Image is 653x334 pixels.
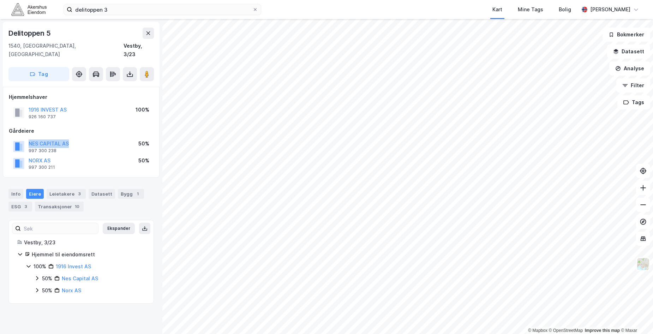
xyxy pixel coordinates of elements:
[76,190,83,197] div: 3
[518,5,543,14] div: Mine Tags
[21,223,98,234] input: Søk
[73,203,81,210] div: 10
[89,189,115,199] div: Datasett
[124,42,154,59] div: Vestby, 3/23
[8,42,124,59] div: 1540, [GEOGRAPHIC_DATA], [GEOGRAPHIC_DATA]
[138,139,149,148] div: 50%
[134,190,141,197] div: 1
[22,203,29,210] div: 3
[616,78,650,93] button: Filter
[29,114,56,120] div: 926 160 737
[24,238,145,247] div: Vestby, 3/23
[528,328,547,333] a: Mapbox
[62,287,81,293] a: Norx AS
[56,263,91,269] a: 1916 Invest AS
[8,189,23,199] div: Info
[72,4,252,15] input: Søk på adresse, matrikkel, gårdeiere, leietakere eller personer
[138,156,149,165] div: 50%
[62,275,98,281] a: Nes Capital AS
[492,5,502,14] div: Kart
[9,127,154,135] div: Gårdeiere
[34,262,46,271] div: 100%
[29,148,56,154] div: 997 300 238
[35,202,84,211] div: Transaksjoner
[11,3,47,16] img: akershus-eiendom-logo.9091f326c980b4bce74ccdd9f866810c.svg
[549,328,583,333] a: OpenStreetMap
[9,93,154,101] div: Hjemmelshaver
[8,28,52,39] div: Delitoppen 5
[8,67,69,81] button: Tag
[617,95,650,109] button: Tags
[26,189,44,199] div: Eiere
[103,223,135,234] button: Ekspander
[607,44,650,59] button: Datasett
[8,202,32,211] div: ESG
[603,28,650,42] button: Bokmerker
[42,274,52,283] div: 50%
[590,5,630,14] div: [PERSON_NAME]
[118,189,144,199] div: Bygg
[618,300,653,334] iframe: Chat Widget
[585,328,620,333] a: Improve this map
[29,165,55,170] div: 997 300 211
[47,189,86,199] div: Leietakere
[136,106,149,114] div: 100%
[609,61,650,76] button: Analyse
[618,300,653,334] div: Kontrollprogram for chat
[636,257,650,271] img: Z
[32,250,145,259] div: Hjemmel til eiendomsrett
[559,5,571,14] div: Bolig
[42,286,52,295] div: 50%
